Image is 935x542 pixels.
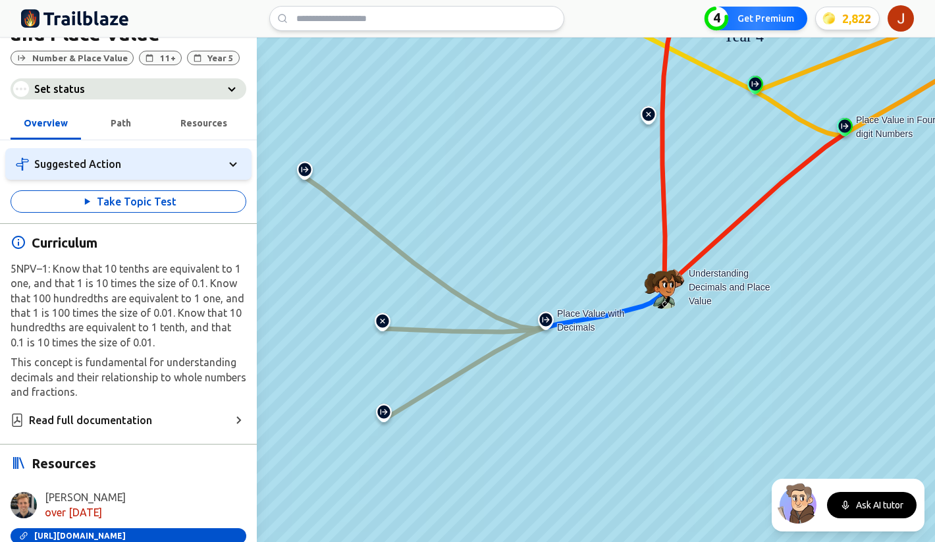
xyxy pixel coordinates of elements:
[777,481,819,524] img: North
[45,505,126,520] span: over [DATE]
[834,118,855,142] img: Place Value in Four-digit Numbers
[34,158,121,170] span: Suggested Action
[32,234,97,251] span: Curriculum
[160,53,176,63] span: 11+
[32,53,128,63] span: Number & Place Value
[34,531,126,541] span: [URL][DOMAIN_NAME]
[373,404,394,427] img: Scaling with Powers of Ten
[11,51,134,65] button: Number & Place Value
[29,412,152,428] span: Read full documentation
[11,261,246,400] div: 5NPV–1: Know that 10 tenths are equivalent to 1 one, and that 1 is 10 times the size of 0.1. Know...
[705,7,807,30] button: 4Get Premium
[111,118,131,128] span: Path
[24,118,68,128] span: Overview
[888,5,914,32] img: ACg8ocJxXO3s_Bgroci7dPZDlz2-XUlpzkTXWCfP0S9fRUniYonQ=s96-c
[34,83,85,95] span: Set status
[842,9,871,28] span: 2,822
[32,455,96,472] span: Resources
[745,76,766,99] img: Number Line and Rounding for Four-digit Numbers
[180,118,227,128] span: Resources
[643,267,685,309] img: Understanding Decimals and Place Value
[207,53,234,63] span: Year 5
[638,106,659,130] img: Multiplying and Dividing by 10 and 100
[21,8,129,29] img: Trailblaze Education Logo
[710,24,776,44] div: Year 4
[827,492,917,518] button: Ask AI tutor
[372,313,393,337] img: Multiplying and Dividing by Powers of Ten
[294,161,315,185] img: Decimal Number Line Reasoning
[11,190,246,213] button: Take Topic Test
[187,51,240,65] button: Year 5
[11,492,37,518] img: ACg8ocKS3fa0SWPEEQokA1qotJWNEVP28GE0CKCmiR8Sm7IVq3Bqz-Y=s96-c
[535,312,556,335] img: Place Value with Decimals
[139,51,182,65] button: 11+
[5,148,252,180] button: Suggested Action
[45,490,126,505] span: [PERSON_NAME]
